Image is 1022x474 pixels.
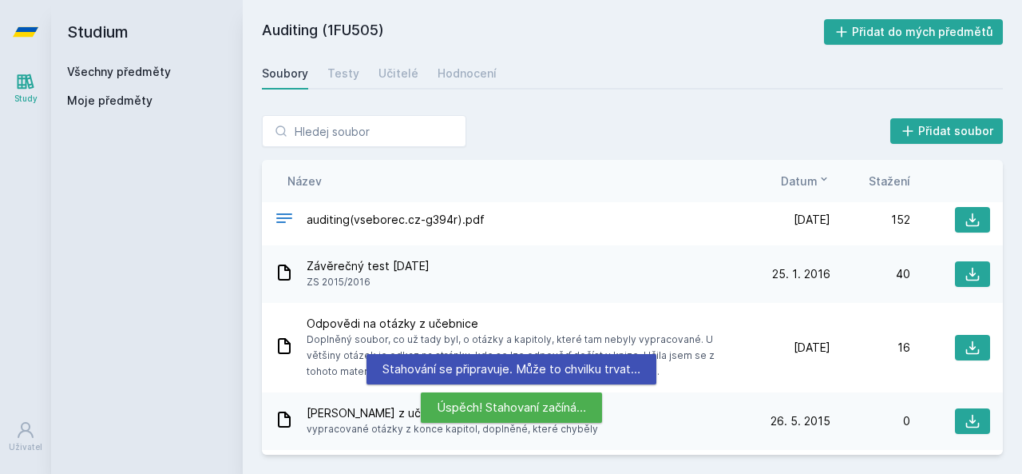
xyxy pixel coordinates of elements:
a: Učitelé [378,58,418,90]
a: Soubory [262,58,308,90]
div: Testy [327,66,359,82]
span: auditing(vseborec.cz-g394r).pdf [307,212,485,228]
span: Závěrečný test [DATE] [307,258,430,274]
div: 40 [830,266,910,282]
span: 25. 1. 2016 [772,266,830,282]
button: Přidat do mých předmětů [824,19,1004,45]
a: Testy [327,58,359,90]
button: Název [287,173,322,189]
div: Soubory [262,66,308,82]
a: Hodnocení [438,58,497,90]
div: 0 [830,413,910,429]
span: [DATE] [794,212,830,228]
div: PDF [275,209,294,232]
div: 152 [830,212,910,228]
div: Hodnocení [438,66,497,82]
button: Přidat soubor [890,118,1004,144]
span: Doplněný soubor, co už tady byl, o otázky a kapitoly, které tam nebyly vypracované. U většiny otá... [307,332,744,380]
a: Study [3,64,48,113]
span: [DATE] [794,340,830,356]
div: Úspěch! Stahovaní začíná… [421,392,602,423]
div: Stahování se připravuje. Může to chvilku trvat… [366,354,656,384]
a: Všechny předměty [67,65,171,78]
span: Datum [781,173,818,189]
span: [PERSON_NAME] z učebnice [307,405,598,421]
h2: Auditing (1FU505) [262,19,824,45]
span: 26. 5. 2015 [770,413,830,429]
div: 16 [830,340,910,356]
button: Datum [781,173,830,189]
span: Odpovědi na otázky z učebnice [307,316,744,332]
span: vypracované otázky z konce kapitol, doplněné, které chyběly [307,421,598,437]
span: ZS 2015/2016 [307,274,430,290]
button: Stažení [869,173,910,189]
div: Uživatel [9,441,42,453]
input: Hledej soubor [262,115,466,147]
span: Moje předměty [67,93,153,109]
a: Uživatel [3,412,48,461]
div: Study [14,93,38,105]
div: Učitelé [378,66,418,82]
